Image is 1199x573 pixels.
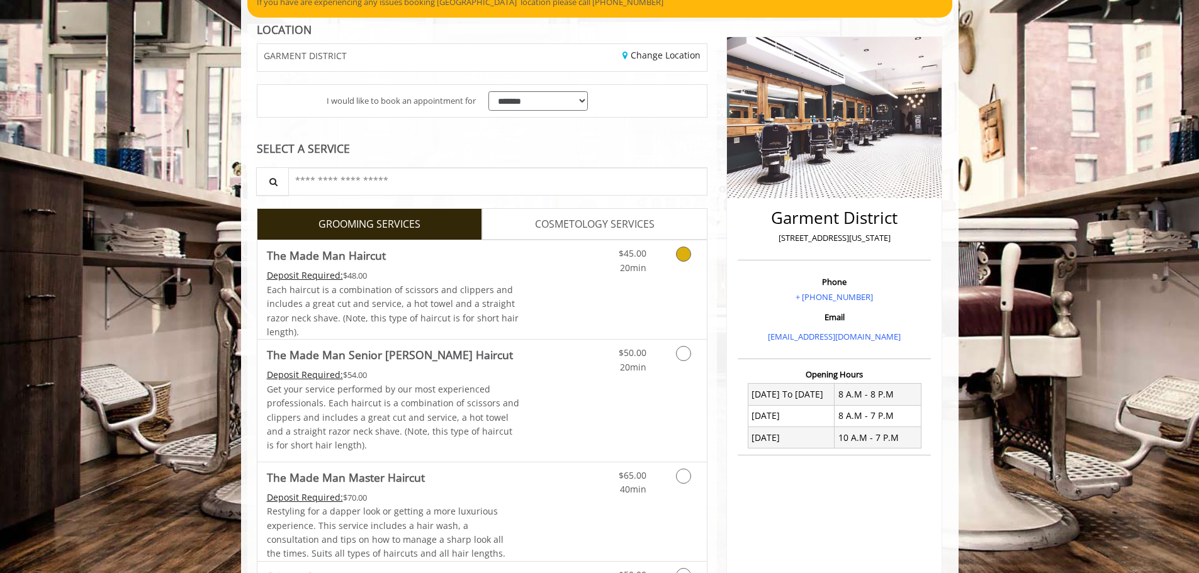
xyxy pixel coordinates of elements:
span: COSMETOLOGY SERVICES [535,216,655,233]
span: This service needs some Advance to be paid before we block your appointment [267,491,343,503]
a: Change Location [622,49,701,61]
td: 8 A.M - 8 P.M [835,384,921,405]
p: [STREET_ADDRESS][US_STATE] [741,231,928,245]
td: [DATE] [748,427,835,448]
span: 20min [620,361,646,373]
a: + [PHONE_NUMBER] [796,291,873,303]
span: This service needs some Advance to be paid before we block your appointment [267,369,343,381]
button: Service Search [256,167,289,196]
h3: Email [741,313,928,321]
span: $50.00 [619,347,646,359]
div: $48.00 [267,269,520,282]
div: $70.00 [267,491,520,504]
span: GARMENT DISTRICT [264,51,347,60]
span: Restyling for a dapper look or getting a more luxurious experience. This service includes a hair ... [267,505,505,559]
span: 40min [620,483,646,495]
h3: Phone [741,277,928,286]
span: Each haircut is a combination of scissors and clippers and includes a great cut and service, a ho... [267,284,519,338]
td: [DATE] [748,405,835,426]
b: The Made Man Haircut [267,247,386,264]
td: [DATE] To [DATE] [748,384,835,405]
p: Get your service performed by our most experienced professionals. Each haircut is a combination o... [267,382,520,453]
b: The Made Man Master Haircut [267,469,425,486]
span: I would like to book an appointment for [327,94,476,108]
h3: Opening Hours [738,370,931,379]
a: [EMAIL_ADDRESS][DOMAIN_NAME] [768,331,901,342]
div: $54.00 [267,368,520,382]
span: GROOMING SERVICES [318,216,420,233]
span: 20min [620,262,646,274]
td: 10 A.M - 7 P.M [835,427,921,448]
span: This service needs some Advance to be paid before we block your appointment [267,269,343,281]
b: The Made Man Senior [PERSON_NAME] Haircut [267,346,513,364]
b: LOCATION [257,22,312,37]
span: $45.00 [619,247,646,259]
h2: Garment District [741,209,928,227]
span: $65.00 [619,469,646,481]
td: 8 A.M - 7 P.M [835,405,921,426]
div: SELECT A SERVICE [257,143,708,155]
